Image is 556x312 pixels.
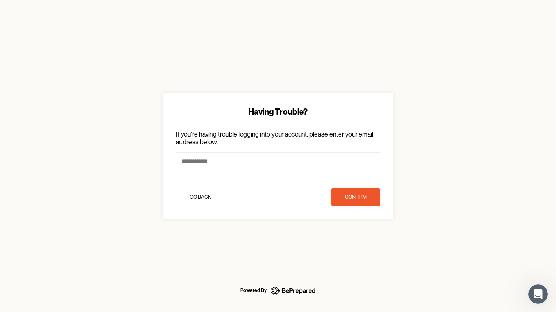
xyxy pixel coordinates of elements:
p: If you're having trouble logging into your account, please enter your email address below. [176,130,380,146]
button: confirm [331,188,380,206]
div: Go Back [190,193,211,201]
div: Powered By [240,286,267,295]
button: Go Back [176,188,225,206]
div: Having Trouble? [176,106,380,117]
iframe: Intercom live chat [528,284,548,304]
div: confirm [345,193,367,201]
